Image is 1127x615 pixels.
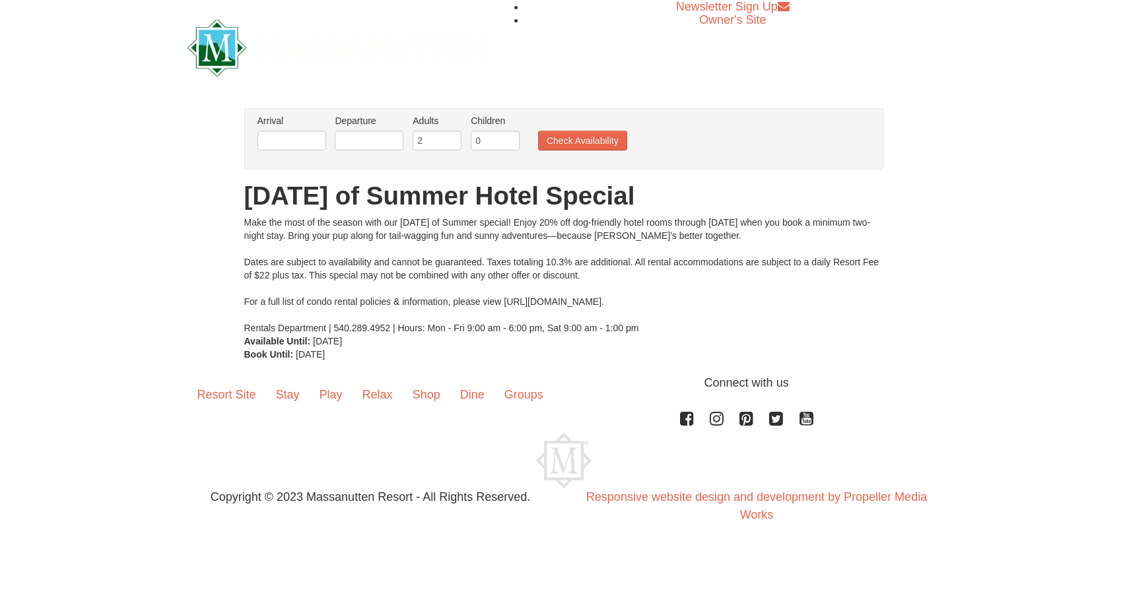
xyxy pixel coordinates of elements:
[538,131,627,150] button: Check Availability
[244,216,883,335] div: Make the most of the season with our [DATE] of Summer special! Enjoy 20% off dog-friendly hotel r...
[244,349,294,360] strong: Book Until:
[296,349,325,360] span: [DATE]
[313,336,342,346] span: [DATE]
[244,336,311,346] strong: Available Until:
[266,374,310,415] a: Stay
[450,374,495,415] a: Dine
[413,114,461,127] label: Adults
[310,374,353,415] a: Play
[586,490,927,521] a: Responsive website design and development by Propeller Media Works
[699,13,766,26] a: Owner's Site
[188,374,940,392] p: Connect with us
[244,183,883,209] h1: [DATE] of Summer Hotel Special
[471,114,520,127] label: Children
[353,374,403,415] a: Relax
[178,488,564,506] p: Copyright © 2023 Massanutten Resort - All Rights Reserved.
[403,374,450,415] a: Shop
[536,433,592,488] img: Massanutten Resort Logo
[335,114,403,127] label: Departure
[188,374,266,415] a: Resort Site
[495,374,553,415] a: Groups
[188,30,490,61] a: Massanutten Resort
[257,114,326,127] label: Arrival
[188,19,490,77] img: Massanutten Resort Logo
